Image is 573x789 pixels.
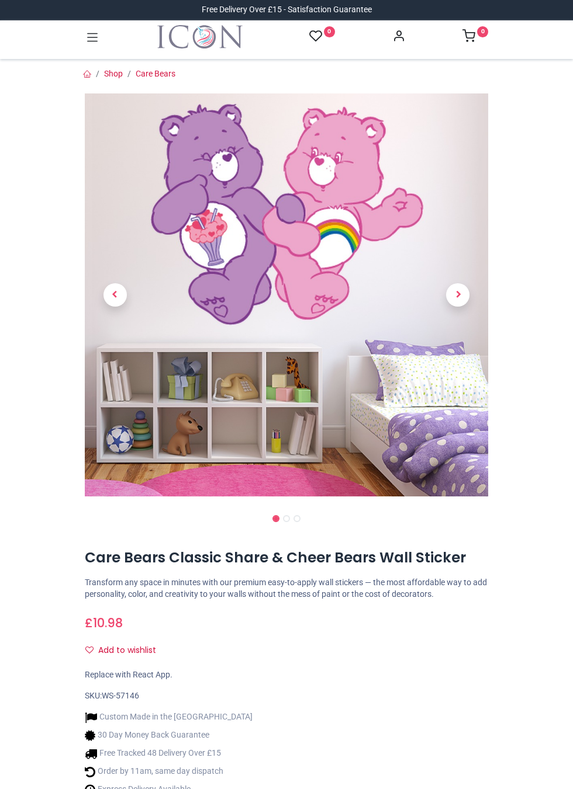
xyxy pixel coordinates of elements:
[85,614,123,631] span: £
[202,4,372,16] div: Free Delivery Over £15 - Satisfaction Guarantee
[85,748,253,760] li: Free Tracked 48 Delivery Over £15
[462,33,488,42] a: 0
[85,154,146,436] a: Previous
[428,154,489,436] a: Next
[309,29,335,44] a: 0
[85,646,94,654] i: Add to wishlist
[446,283,470,307] span: Next
[157,25,243,48] a: Logo of Icon Wall Stickers
[324,26,335,37] sup: 0
[104,69,123,78] a: Shop
[85,711,253,724] li: Custom Made in the [GEOGRAPHIC_DATA]
[102,691,139,700] span: WS-57146
[136,69,175,78] a: Care Bears
[93,614,123,631] span: 10.98
[392,33,405,42] a: Account Info
[85,641,166,661] button: Add to wishlistAdd to wishlist
[85,729,253,742] li: 30 Day Money Back Guarantee
[85,669,488,681] div: Replace with React App.
[85,577,488,600] p: Transform any space in minutes with our premium easy-to-apply wall stickers — the most affordable...
[85,548,488,568] h1: Care Bears Classic Share & Cheer Bears Wall Sticker
[477,26,488,37] sup: 0
[85,766,253,778] li: Order by 11am, same day dispatch
[85,690,488,702] div: SKU:
[103,283,127,307] span: Previous
[85,93,488,496] img: Care Bears Classic Share & Cheer Bears Wall Sticker
[157,25,243,48] img: Icon Wall Stickers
